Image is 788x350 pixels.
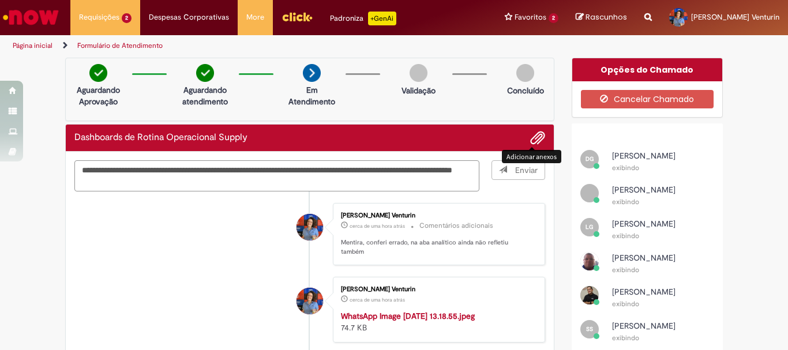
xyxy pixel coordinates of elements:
span: [PERSON_NAME] [612,321,676,331]
p: Concluído [507,85,544,96]
span: SS [586,325,593,333]
p: Em Atendimento [284,84,340,107]
span: DG [586,155,594,163]
span: [PERSON_NAME] [612,219,676,229]
span: [PERSON_NAME] [612,185,676,195]
small: exibindo [612,197,639,206]
p: +GenAi [368,12,396,25]
img: img-circle-grey.png [410,64,427,82]
span: 2 [122,13,132,23]
span: [PERSON_NAME] [612,150,676,161]
div: Ana Alice Zucolotto Venturin [297,214,323,240]
img: check-circle-green.png [89,64,107,82]
small: Comentários adicionais [419,221,493,231]
button: Adicionar anexos [530,130,545,145]
div: Opções do Chamado [572,58,723,81]
p: Mentira, conferi errado, na aba analítico ainda não refletiu também [341,238,533,256]
ul: Trilhas de página [9,35,517,57]
span: cerca de uma hora atrás [350,223,405,229]
small: exibindo [612,299,639,308]
div: 74.7 KB [341,310,533,333]
h2: Dashboards de Rotina Operacional Supply Histórico de tíquete [74,133,247,143]
img: ServiceNow [1,6,61,29]
div: [PERSON_NAME] Venturin [341,286,533,293]
div: [PERSON_NAME] Venturin [341,212,533,219]
span: Rascunhos [586,12,627,22]
img: click_logo_yellow_360x200.png [282,8,313,25]
a: WhatsApp Image [DATE] 13.18.55.jpeg [341,311,475,321]
p: Aguardando atendimento [177,84,233,107]
span: Favoritos [515,12,546,23]
span: [PERSON_NAME] [612,287,676,297]
small: exibindo [612,163,639,172]
small: exibindo [612,265,639,274]
small: exibindo [612,231,639,240]
img: check-circle-green.png [196,64,214,82]
span: cerca de uma hora atrás [350,296,405,303]
p: Aguardando Aprovação [70,84,126,107]
div: Adicionar anexos [502,150,561,163]
a: Página inicial [13,41,52,50]
span: Despesas Corporativas [149,12,229,23]
img: img-circle-grey.png [516,64,534,82]
textarea: Digite sua mensagem aqui... [74,160,479,191]
small: exibindo [612,333,639,343]
span: More [246,12,264,23]
time: 01/10/2025 13:20:26 [350,223,405,229]
span: LG [586,223,593,231]
span: 2 [549,13,558,23]
a: Formulário de Atendimento [77,41,163,50]
span: [PERSON_NAME] Venturin [691,12,779,22]
div: Ana Alice Zucolotto Venturin [297,288,323,314]
time: 01/10/2025 13:19:47 [350,296,405,303]
a: Rascunhos [576,12,627,23]
img: arrow-next.png [303,64,321,82]
span: [PERSON_NAME] [612,253,676,263]
div: Padroniza [330,12,396,25]
button: Cancelar Chamado [581,90,714,108]
span: Requisições [79,12,119,23]
p: Validação [401,85,436,96]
